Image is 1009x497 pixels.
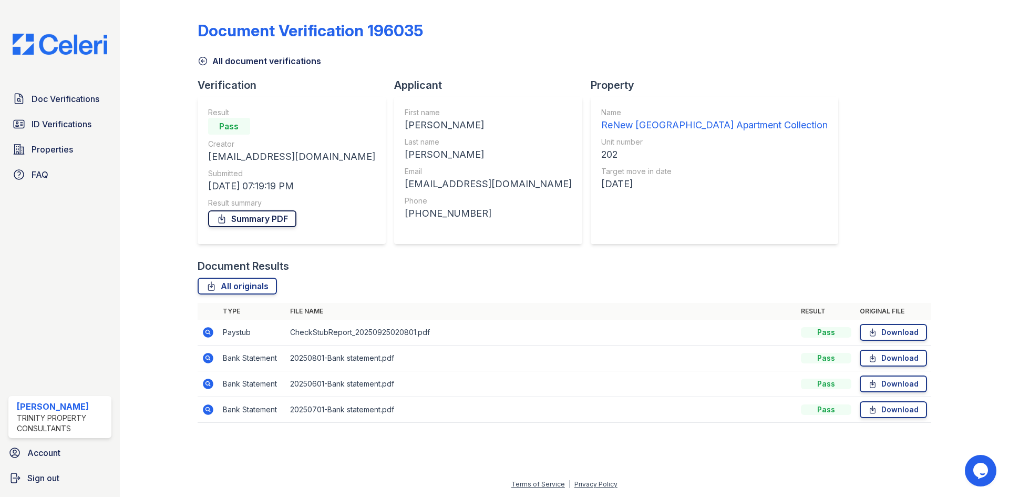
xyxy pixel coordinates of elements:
[208,198,375,208] div: Result summary
[405,147,572,162] div: [PERSON_NAME]
[4,34,116,55] img: CE_Logo_Blue-a8612792a0a2168367f1c8372b55b34899dd931a85d93a1a3d3e32e68fde9ad4.png
[219,346,286,371] td: Bank Statement
[208,168,375,179] div: Submitted
[797,303,856,320] th: Result
[198,78,394,93] div: Verification
[286,303,797,320] th: File name
[405,206,572,221] div: [PHONE_NUMBER]
[17,400,107,413] div: [PERSON_NAME]
[4,468,116,489] a: Sign out
[32,93,99,105] span: Doc Verifications
[208,118,250,135] div: Pass
[208,149,375,164] div: [EMAIL_ADDRESS][DOMAIN_NAME]
[27,447,60,459] span: Account
[601,137,828,147] div: Unit number
[405,118,572,133] div: [PERSON_NAME]
[601,166,828,177] div: Target move in date
[574,480,617,488] a: Privacy Policy
[601,177,828,191] div: [DATE]
[601,147,828,162] div: 202
[198,55,321,67] a: All document verifications
[569,480,571,488] div: |
[219,303,286,320] th: Type
[511,480,565,488] a: Terms of Service
[860,401,927,418] a: Download
[8,88,111,109] a: Doc Verifications
[208,139,375,149] div: Creator
[219,371,286,397] td: Bank Statement
[32,143,73,156] span: Properties
[198,278,277,295] a: All originals
[801,379,851,389] div: Pass
[27,472,59,484] span: Sign out
[591,78,847,93] div: Property
[198,21,423,40] div: Document Verification 196035
[8,114,111,135] a: ID Verifications
[405,166,572,177] div: Email
[8,139,111,160] a: Properties
[405,177,572,191] div: [EMAIL_ADDRESS][DOMAIN_NAME]
[394,78,591,93] div: Applicant
[801,404,851,415] div: Pass
[860,376,927,392] a: Download
[965,455,998,486] iframe: chat widget
[219,320,286,346] td: Paystub
[405,107,572,118] div: First name
[405,196,572,206] div: Phone
[801,353,851,363] div: Pass
[801,327,851,338] div: Pass
[860,324,927,341] a: Download
[8,164,111,185] a: FAQ
[601,118,828,133] div: ReNew [GEOGRAPHIC_DATA] Apartment Collection
[860,350,927,367] a: Download
[17,413,107,434] div: Trinity Property Consultants
[4,442,116,463] a: Account
[208,107,375,118] div: Result
[601,107,828,133] a: Name ReNew [GEOGRAPHIC_DATA] Apartment Collection
[32,168,48,181] span: FAQ
[219,397,286,423] td: Bank Statement
[198,259,289,273] div: Document Results
[208,210,296,227] a: Summary PDF
[856,303,931,320] th: Original file
[32,118,91,130] span: ID Verifications
[286,320,797,346] td: CheckStubReport_20250925020801.pdf
[405,137,572,147] div: Last name
[286,397,797,423] td: 20250701-Bank statement.pdf
[208,179,375,194] div: [DATE] 07:19:19 PM
[286,346,797,371] td: 20250801-Bank statement.pdf
[286,371,797,397] td: 20250601-Bank statement.pdf
[601,107,828,118] div: Name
